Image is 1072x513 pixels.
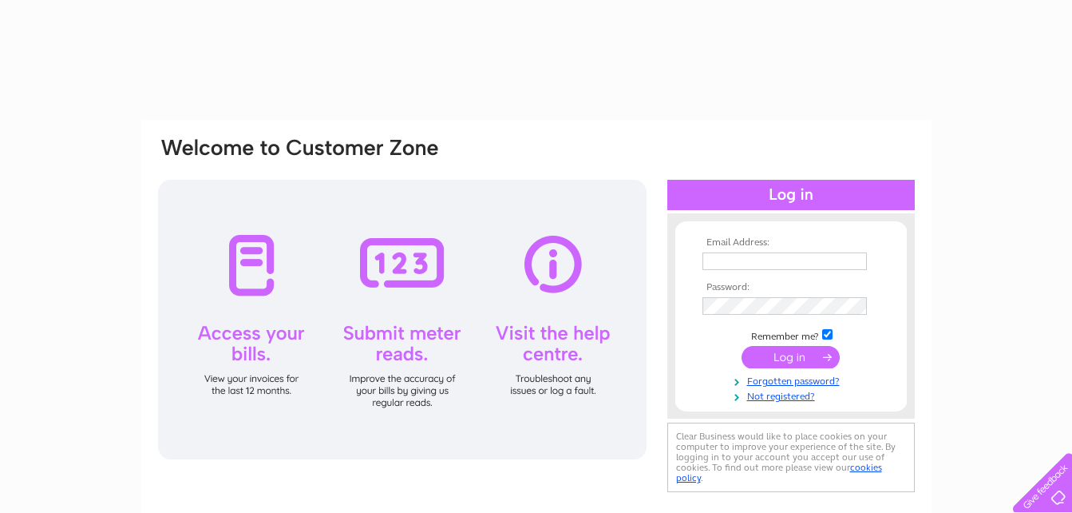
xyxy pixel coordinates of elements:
[698,237,884,249] th: Email Address:
[698,282,884,293] th: Password:
[667,423,915,492] div: Clear Business would like to place cookies on your computer to improve your experience of the sit...
[676,462,882,483] a: cookies policy
[702,372,884,388] a: Forgotten password?
[742,346,840,368] input: Submit
[702,388,884,403] a: Not registered?
[698,327,884,343] td: Remember me?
